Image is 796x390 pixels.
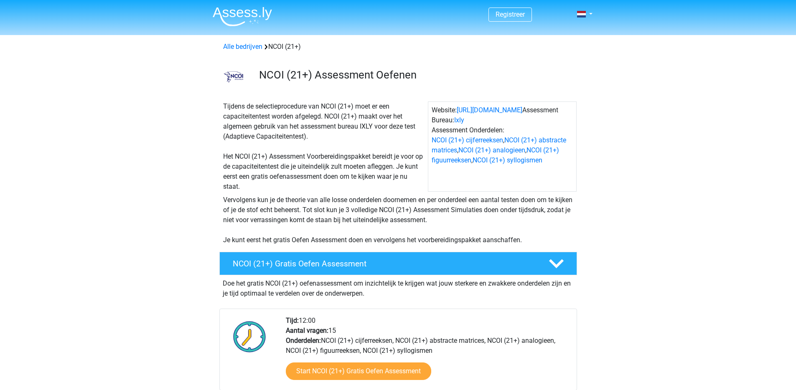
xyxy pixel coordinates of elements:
b: Onderdelen: [286,337,321,344]
div: NCOI (21+) [220,42,577,52]
a: Ixly [454,116,464,124]
a: Registreer [496,10,525,18]
div: 12:00 15 NCOI (21+) cijferreeksen, NCOI (21+) abstracte matrices, NCOI (21+) analogieen, NCOI (21... [280,316,576,390]
img: Assessly [213,7,272,26]
a: Start NCOI (21+) Gratis Oefen Assessment [286,362,431,380]
img: Klok [229,316,271,357]
div: Doe het gratis NCOI (21+) oefenassessment om inzichtelijk te krijgen wat jouw sterkere en zwakker... [219,275,577,299]
a: Alle bedrijven [223,43,262,51]
a: [URL][DOMAIN_NAME] [457,106,522,114]
a: NCOI (21+) analogieen [458,146,525,154]
h3: NCOI (21+) Assessment Oefenen [259,68,570,81]
div: Vervolgens kun je de theorie van alle losse onderdelen doornemen en per onderdeel een aantal test... [220,195,577,245]
b: Tijd: [286,317,299,324]
a: NCOI (21+) Gratis Oefen Assessment [216,252,580,275]
div: Tijdens de selectieprocedure van NCOI (21+) moet er een capaciteitentest worden afgelegd. NCOI (2... [220,101,428,192]
div: Website: Assessment Bureau: Assessment Onderdelen: , , , , [428,101,577,192]
h4: NCOI (21+) Gratis Oefen Assessment [233,259,535,268]
a: NCOI (21+) cijferreeksen [432,136,503,144]
a: NCOI (21+) syllogismen [473,156,542,164]
b: Aantal vragen: [286,327,328,334]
